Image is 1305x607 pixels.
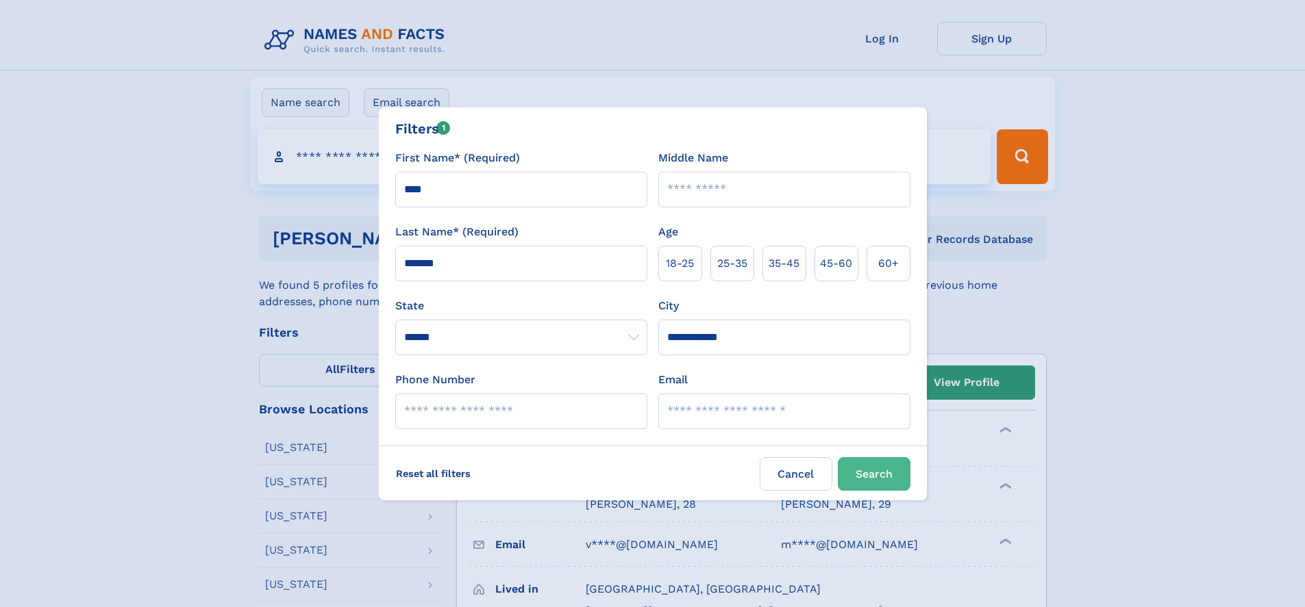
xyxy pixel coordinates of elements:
[820,255,852,272] span: 45‑60
[658,298,679,314] label: City
[395,150,520,166] label: First Name* (Required)
[387,457,480,490] label: Reset all filters
[658,224,678,240] label: Age
[658,150,728,166] label: Middle Name
[666,255,694,272] span: 18‑25
[717,255,747,272] span: 25‑35
[760,457,832,491] label: Cancel
[838,457,910,491] button: Search
[658,372,688,388] label: Email
[395,224,519,240] label: Last Name* (Required)
[878,255,899,272] span: 60+
[395,298,647,314] label: State
[769,255,799,272] span: 35‑45
[395,118,451,139] div: Filters
[395,372,475,388] label: Phone Number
